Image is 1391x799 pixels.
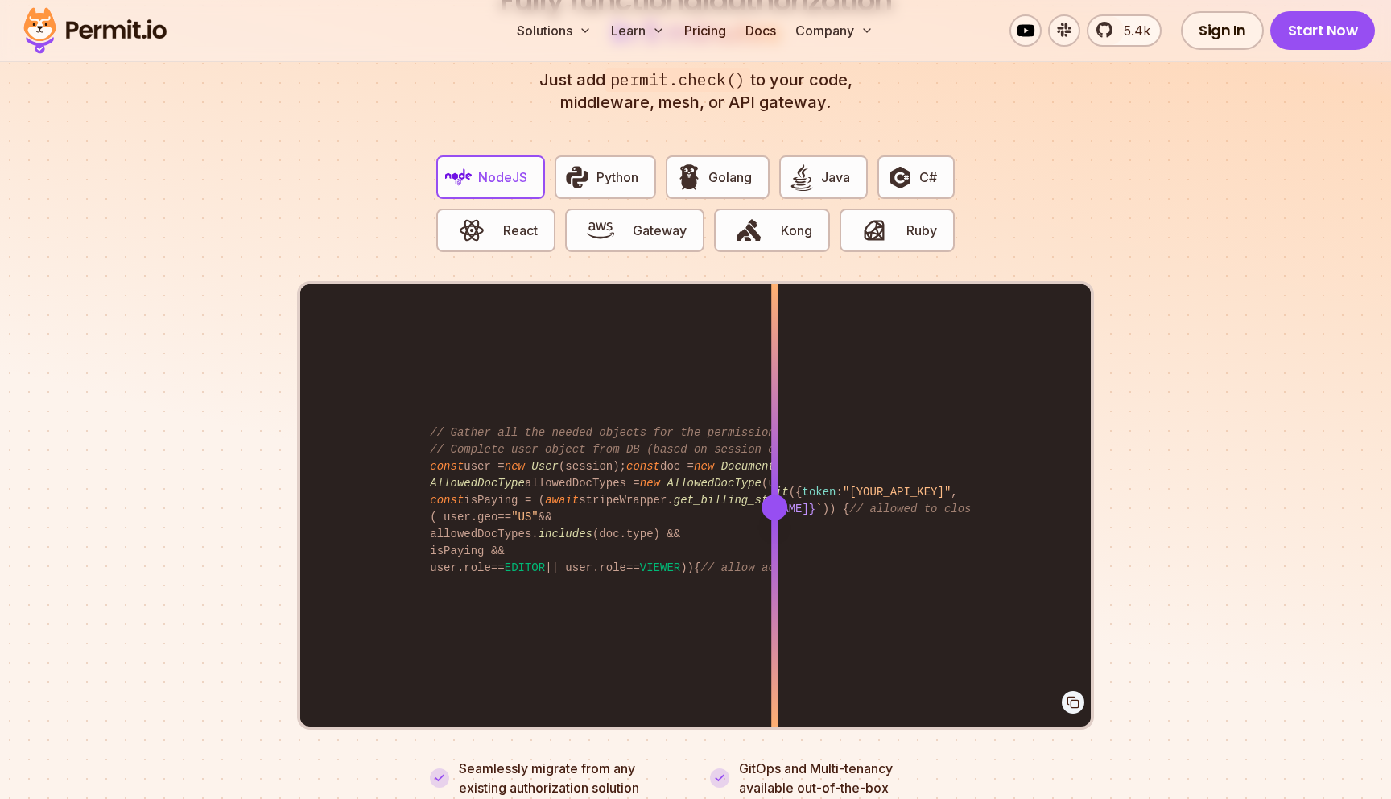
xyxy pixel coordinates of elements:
[531,460,559,473] span: User
[464,561,491,574] span: role
[843,486,951,499] span: "[YOUR_API_KEY]"
[694,460,714,473] span: new
[587,217,614,244] img: Gateway
[739,759,893,797] p: GitOps and Multi-tenancy available out-of-the-box
[1087,14,1162,47] a: 5.4k
[821,168,850,187] span: Java
[511,511,539,524] span: "US"
[788,164,815,191] img: Java
[458,217,485,244] img: React
[906,221,937,240] span: Ruby
[1181,11,1264,50] a: Sign In
[605,14,671,47] button: Learn
[861,217,888,244] img: Ruby
[430,477,525,490] span: AllowedDocType
[430,426,815,439] span: // Gather all the needed objects for the permission check
[503,221,538,240] span: React
[605,68,750,92] span: permit.check()
[789,14,880,47] button: Company
[849,503,1018,515] span: // allowed to close issue
[459,759,681,797] p: Seamlessly migrate from any existing authorization solution
[478,168,527,187] span: NodeJS
[510,14,598,47] button: Solutions
[16,3,174,58] img: Permit logo
[430,494,464,507] span: const
[1114,21,1150,40] span: 5.4k
[505,460,525,473] span: new
[674,494,795,507] span: get_billing_status
[667,477,762,490] span: AllowedDocType
[721,460,775,473] span: Document
[545,494,579,507] span: await
[626,528,654,540] span: type
[419,412,972,590] code: user = (session); doc = ( , , session. ); allowedDocTypes = (user. ); isPaying = ( stripeWrapper....
[539,528,592,540] span: includes
[802,486,836,499] span: token
[640,561,680,574] span: VIEWER
[739,14,782,47] a: Docs
[781,221,812,240] span: Kong
[678,14,733,47] a: Pricing
[640,477,660,490] span: new
[445,164,473,191] img: NodeJS
[477,511,497,524] span: geo
[708,168,752,187] span: Golang
[1270,11,1376,50] a: Start Now
[919,168,937,187] span: C#
[596,168,638,187] span: Python
[505,561,545,574] span: EDITOR
[430,443,964,456] span: // Complete user object from DB (based on session object, only 3 DB queries...)
[563,164,591,191] img: Python
[626,460,660,473] span: const
[735,217,762,244] img: Kong
[430,460,464,473] span: const
[886,164,914,191] img: C#
[700,561,802,574] span: // allow access
[675,164,703,191] img: Golang
[522,68,869,114] p: Just add to your code, middleware, mesh, or API gateway.
[633,221,687,240] span: Gateway
[599,561,626,574] span: role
